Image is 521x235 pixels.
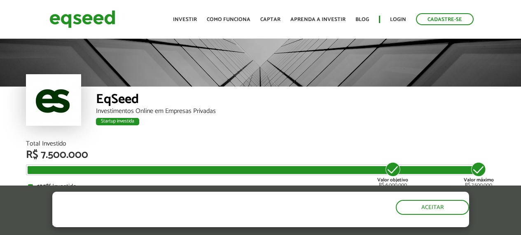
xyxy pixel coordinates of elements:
[290,17,346,22] a: Aprenda a investir
[52,192,302,217] h5: O site da EqSeed utiliza cookies para melhorar sua navegação.
[207,17,250,22] a: Como funciona
[96,118,139,125] div: Startup investida
[37,181,52,192] strong: 125%
[28,183,493,190] div: Investido
[355,17,369,22] a: Blog
[26,150,495,160] div: R$ 7.500.000
[416,13,474,25] a: Cadastre-se
[464,161,494,188] div: R$ 7.500.000
[96,93,495,108] div: EqSeed
[396,200,469,215] button: Aceitar
[464,176,494,184] strong: Valor máximo
[377,176,408,184] strong: Valor objetivo
[377,161,408,188] div: R$ 6.000.000
[96,108,495,115] div: Investimentos Online em Empresas Privadas
[161,220,256,227] a: política de privacidade e de cookies
[173,17,197,22] a: Investir
[26,141,495,147] div: Total Investido
[49,8,115,30] img: EqSeed
[260,17,280,22] a: Captar
[390,17,406,22] a: Login
[52,219,302,227] p: Ao clicar em "aceitar", você aceita nossa .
